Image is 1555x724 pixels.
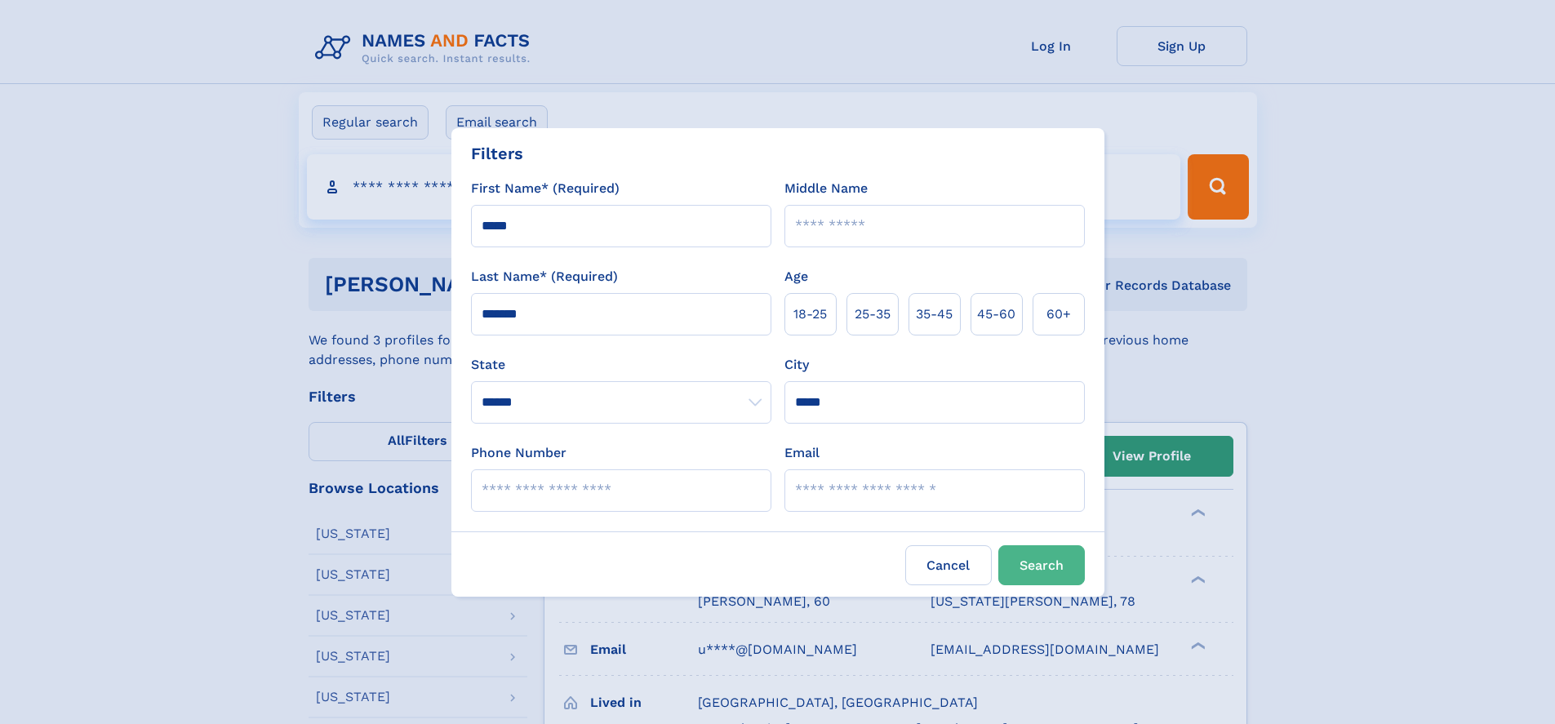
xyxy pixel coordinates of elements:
label: Email [784,443,820,463]
span: 35‑45 [916,304,953,324]
span: 25‑35 [855,304,891,324]
label: First Name* (Required) [471,179,620,198]
label: Cancel [905,545,992,585]
label: Age [784,267,808,286]
div: Filters [471,141,523,166]
label: Phone Number [471,443,566,463]
label: City [784,355,809,375]
span: 60+ [1046,304,1071,324]
label: State [471,355,771,375]
span: 18‑25 [793,304,827,324]
span: 45‑60 [977,304,1015,324]
label: Middle Name [784,179,868,198]
button: Search [998,545,1085,585]
label: Last Name* (Required) [471,267,618,286]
